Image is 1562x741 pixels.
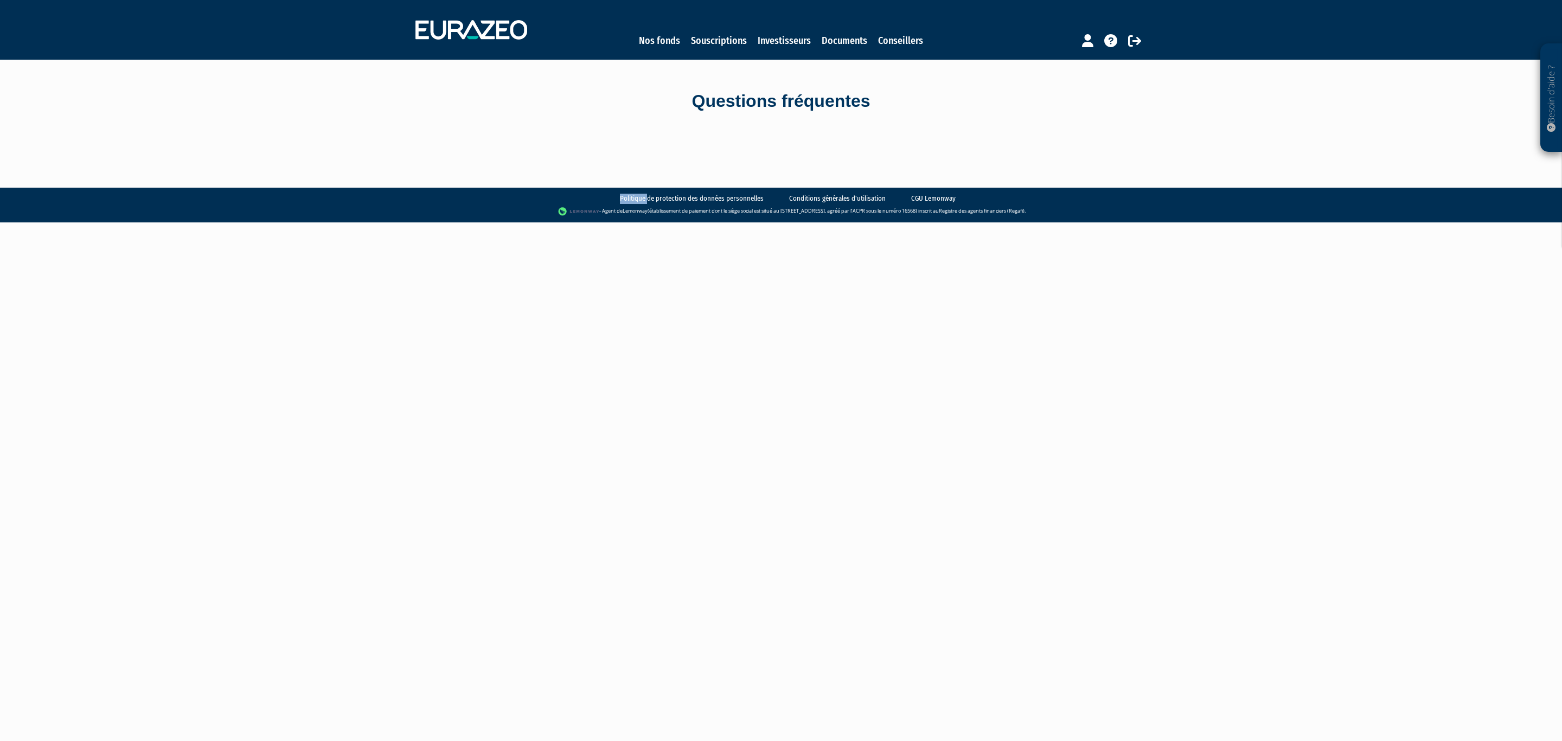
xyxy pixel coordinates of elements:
div: Questions fréquentes [472,89,1090,114]
img: 1732889491-logotype_eurazeo_blanc_rvb.png [415,20,527,40]
a: Politique de protection des données personnelles [620,194,764,204]
img: logo-lemonway.png [558,206,600,217]
a: Nos fonds [639,33,680,48]
a: Conseillers [878,33,923,48]
div: - Agent de (établissement de paiement dont le siège social est situé au [STREET_ADDRESS], agréé p... [11,206,1551,217]
a: Souscriptions [691,33,747,48]
a: Registre des agents financiers (Regafi) [939,207,1025,214]
a: Documents [822,33,867,48]
a: Lemonway [623,207,648,214]
a: CGU Lemonway [911,194,956,204]
a: Conditions générales d'utilisation [789,194,886,204]
a: Investisseurs [758,33,811,48]
p: Besoin d'aide ? [1545,49,1558,147]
